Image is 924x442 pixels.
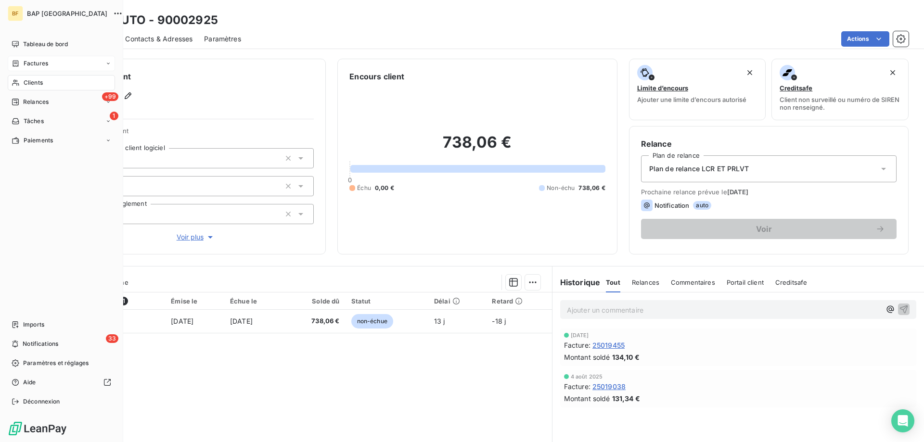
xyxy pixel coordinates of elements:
span: Client non surveillé ou numéro de SIREN non renseigné. [780,96,900,111]
span: Contacts & Adresses [125,34,192,44]
span: Factures [24,59,48,68]
span: Creditsafe [780,84,812,92]
input: Ajouter une valeur [121,182,129,190]
span: Paramètres et réglages [23,359,89,367]
span: 134,10 € [612,352,640,362]
span: auto [693,201,711,210]
button: Voir plus [77,232,314,242]
h2: 738,06 € [349,133,605,162]
span: 25019038 [592,381,626,391]
span: Relances [23,98,49,106]
h6: Encours client [349,71,404,82]
span: Montant soldé [564,352,610,362]
span: Facture : [564,381,590,391]
span: Limite d’encours [637,84,688,92]
span: Paramètres [204,34,241,44]
img: Logo LeanPay [8,421,67,436]
span: [DATE] [230,317,253,325]
button: Limite d’encoursAjouter une limite d’encours autorisé [629,59,766,120]
span: [DATE] [571,332,589,338]
span: 738,06 € [290,316,339,326]
span: BAP [GEOGRAPHIC_DATA] [27,10,107,17]
span: 33 [106,334,118,343]
span: Notification [654,202,690,209]
span: Creditsafe [775,278,808,286]
span: Paiements [24,136,53,145]
h6: Historique [552,277,601,288]
div: Open Intercom Messenger [891,409,914,432]
h3: GST AUTO - 90002925 [85,12,218,29]
span: Clients [24,78,43,87]
button: Voir [641,219,897,239]
span: Tout [606,278,620,286]
span: 13 j [434,317,445,325]
span: Voir plus [177,232,215,242]
a: Aide [8,375,115,390]
div: Émise le [171,297,218,305]
span: Ajouter une limite d’encours autorisé [637,96,746,103]
span: Portail client [727,278,764,286]
div: Échue le [230,297,278,305]
span: Propriétés Client [77,127,314,140]
span: [DATE] [727,188,749,196]
span: Voir [653,225,875,233]
button: CreditsafeClient non surveillé ou numéro de SIREN non renseigné. [771,59,909,120]
span: Commentaires [671,278,715,286]
button: Actions [841,31,889,47]
h6: Relance [641,138,897,150]
span: Plan de relance LCR ET PRLVT [649,164,749,174]
span: Imports [23,320,44,329]
span: 1 [119,297,128,305]
span: 0,00 € [375,184,394,192]
span: Montant soldé [564,393,610,404]
span: 738,06 € [578,184,605,192]
h6: Informations client [58,71,314,82]
span: Facture : [564,340,590,350]
span: non-échue [351,314,393,328]
span: 1 [110,112,118,120]
span: 0 [348,176,352,184]
div: Retard [492,297,546,305]
span: +99 [102,92,118,101]
span: Tâches [24,117,44,126]
span: 131,34 € [612,393,640,404]
div: Solde dû [290,297,339,305]
span: Déconnexion [23,397,60,406]
span: -18 j [492,317,506,325]
span: Prochaine relance prévue le [641,188,897,196]
div: Statut [351,297,423,305]
span: Échu [357,184,371,192]
span: 4 août 2025 [571,374,603,379]
span: [DATE] [171,317,193,325]
span: Aide [23,378,36,387]
span: 25019455 [592,340,625,350]
span: Tableau de bord [23,40,68,49]
span: Notifications [23,340,58,348]
div: BF [8,6,23,21]
span: Non-échu [547,184,575,192]
span: Relances [632,278,659,286]
div: Délai [434,297,480,305]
